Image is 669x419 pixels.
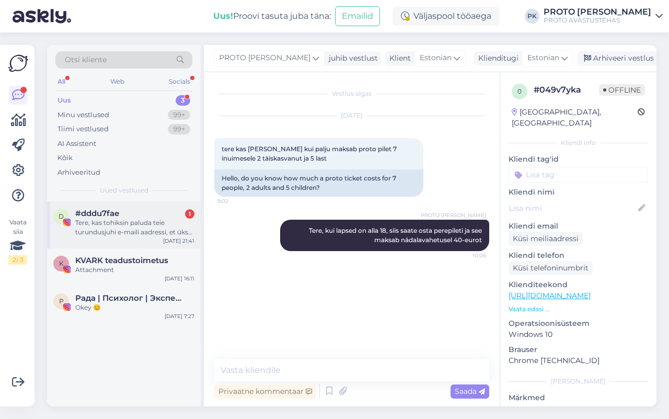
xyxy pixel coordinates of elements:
p: Kliendi email [509,221,648,232]
p: Brauser [509,344,648,355]
div: Vestlus algas [214,89,489,98]
div: Arhiveeri vestlus [578,51,658,65]
img: Askly Logo [8,53,28,73]
div: Klient [385,53,411,64]
span: 9:02 [217,197,257,205]
div: PROTO AVASTUSTEHAS [544,16,651,25]
p: Kliendi tag'id [509,154,648,165]
p: Märkmed [509,392,648,403]
div: 3 [176,95,190,106]
div: PROTO [PERSON_NAME] [544,8,651,16]
div: Tere, kas tohiksin paluda teie turundusjuhi e-maili aadressi, et üks koostööpakkumise idee teile ... [75,218,194,237]
div: [DATE] 16:11 [165,275,194,282]
div: Tiimi vestlused [57,124,109,134]
div: Kliendi info [509,138,648,148]
div: Socials [167,75,192,88]
div: Uus [57,95,71,106]
div: [DATE] 21:41 [163,237,194,245]
span: Estonian [527,52,559,64]
span: d [59,212,64,220]
div: 99+ [168,124,190,134]
div: 2 / 3 [8,255,27,265]
div: Proovi tasuta juba täna: [213,10,331,22]
p: Klienditeekond [509,279,648,290]
p: Chrome [TECHNICAL_ID] [509,355,648,366]
span: PROTO [PERSON_NAME] [219,52,310,64]
a: [URL][DOMAIN_NAME] [509,291,591,300]
span: PROTO [PERSON_NAME] [421,211,486,219]
span: 10:06 [447,252,486,259]
div: All [55,75,67,88]
div: Arhiveeritud [57,167,100,178]
div: Hello, do you know how much a proto ticket costs for 7 people, 2 adults and 5 children? [214,169,423,197]
input: Lisa tag [509,167,648,183]
input: Lisa nimi [509,202,636,214]
div: # 049v7yka [534,84,599,96]
span: Saada [455,387,485,396]
div: Privaatne kommentaar [214,384,316,399]
span: 0 [517,87,522,95]
div: PK [525,9,539,24]
button: Emailid [335,6,380,26]
span: #dddu7fae [75,209,119,218]
p: Vaata edasi ... [509,304,648,314]
div: 99+ [168,110,190,120]
span: KVARK teadustoimetus [75,256,168,265]
span: Offline [599,84,645,96]
p: Kliendi telefon [509,250,648,261]
div: Vaata siia [8,218,27,265]
div: Okey 😊 [75,303,194,312]
div: juhib vestlust [325,53,378,64]
div: Küsi meiliaadressi [509,232,583,246]
p: Windows 10 [509,329,648,340]
a: PROTO [PERSON_NAME]PROTO AVASTUSTEHAS [544,8,663,25]
span: Рада | Психолог | Эксперт по развитию детей [75,293,184,303]
div: [GEOGRAPHIC_DATA], [GEOGRAPHIC_DATA] [512,107,638,129]
div: Kõik [57,153,73,163]
span: Р [59,297,64,305]
div: Web [108,75,126,88]
div: [DATE] [214,111,489,120]
div: [PERSON_NAME] [509,377,648,386]
span: Tere, kui lapsed on alla 18, siis saate osta perepileti ja see maksab nädalavahetusel 40-eurot [309,227,483,244]
p: Kliendi nimi [509,187,648,198]
div: 1 [185,209,194,219]
div: Klienditugi [474,53,518,64]
span: Uued vestlused [100,186,148,195]
div: [DATE] 7:27 [165,312,194,320]
div: AI Assistent [57,139,96,149]
span: Otsi kliente [65,54,107,65]
span: Estonian [420,52,452,64]
div: Attachment [75,265,194,275]
div: Küsi telefoninumbrit [509,261,593,275]
span: tere kas [PERSON_NAME] kui palju maksab proto pilet 7 inuimesele 2 täiskasvanut ja 5 last [222,145,398,162]
b: Uus! [213,11,233,21]
p: Operatsioonisüsteem [509,318,648,329]
span: K [59,259,64,267]
div: Minu vestlused [57,110,109,120]
div: Väljaspool tööaega [393,7,500,26]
